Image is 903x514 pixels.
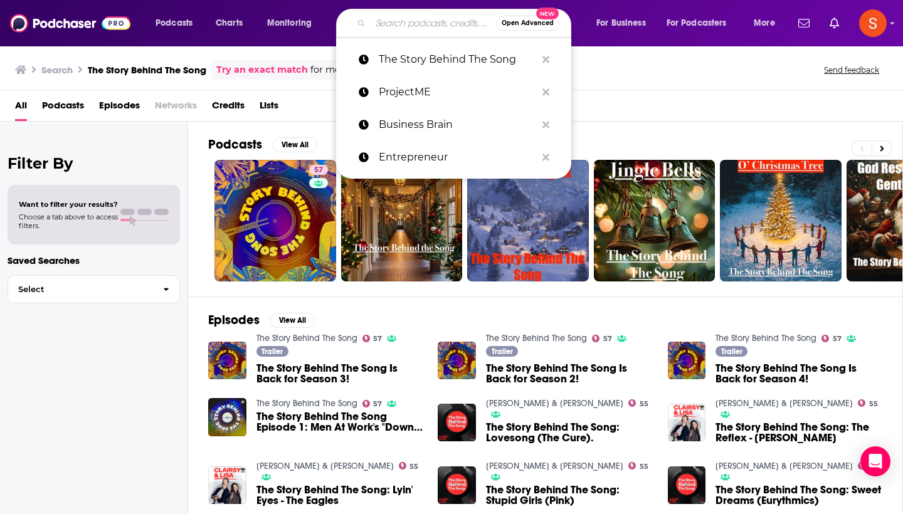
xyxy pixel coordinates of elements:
[628,399,648,407] a: 55
[208,312,260,328] h2: Episodes
[628,462,648,469] a: 55
[261,348,283,355] span: Trailer
[379,76,536,108] p: ProjectME
[592,335,612,342] a: 57
[438,466,476,505] img: The Story Behind The Song: Stupid Girls (Pink)
[208,312,315,328] a: EpisodesView All
[336,108,571,141] a: Business Brain
[486,461,623,471] a: Lisa & Russell
[716,422,882,443] a: The Story Behind The Song: The Reflex - Duran Duran
[721,348,742,355] span: Trailer
[716,363,882,384] a: The Story Behind The Song Is Back for Season 4!
[8,285,153,293] span: Select
[658,13,745,33] button: open menu
[371,13,496,33] input: Search podcasts, credits, & more...
[373,401,382,407] span: 57
[825,13,844,34] a: Show notifications dropdown
[208,137,262,152] h2: Podcasts
[668,404,706,442] a: The Story Behind The Song: The Reflex - Duran Duran
[716,485,882,506] span: The Story Behind The Song: Sweet Dreams (Eurythmics)
[716,422,882,443] span: The Story Behind The Song: The Reflex - [PERSON_NAME]
[858,399,878,407] a: 55
[208,466,246,505] img: The Story Behind The Song: Lyin' Eyes - The Eagles
[258,13,328,33] button: open menu
[88,64,206,76] h3: The Story Behind The Song
[859,9,887,37] img: User Profile
[754,14,775,32] span: More
[860,446,890,476] div: Open Intercom Messenger
[272,137,317,152] button: View All
[348,9,583,38] div: Search podcasts, credits, & more...
[19,212,118,230] span: Choose a tab above to access filters.
[336,43,571,76] a: The Story Behind The Song
[486,363,653,384] a: The Story Behind The Song Is Back for Season 2!
[399,462,419,469] a: 55
[8,275,180,303] button: Select
[492,348,513,355] span: Trailer
[536,8,559,19] span: New
[256,363,423,384] span: The Story Behind The Song Is Back for Season 3!
[588,13,662,33] button: open menu
[833,336,842,342] span: 57
[486,485,653,506] a: The Story Behind The Song: Stupid Girls (Pink)
[486,422,653,443] span: The Story Behind The Song: Lovesong (The Cure).
[668,342,706,380] a: The Story Behind The Song Is Back for Season 4!
[216,63,308,77] a: Try an exact match
[310,63,419,77] span: for more precise results
[716,333,816,344] a: The Story Behind The Song
[260,95,278,121] a: Lists
[486,333,587,344] a: The Story Behind The Song
[373,336,382,342] span: 57
[362,335,383,342] a: 57
[256,398,357,409] a: The Story Behind The Song
[42,95,84,121] a: Podcasts
[362,400,383,407] a: 57
[155,95,197,121] span: Networks
[859,9,887,37] button: Show profile menu
[716,461,853,471] a: Lisa & Russell
[793,13,815,34] a: Show notifications dropdown
[256,485,423,506] a: The Story Behind The Song: Lyin' Eyes - The Eagles
[208,398,246,436] img: The Story Behind The Song Episode 1: Men At Work's "Down Under"
[859,9,887,37] span: Logged in as sadie76317
[869,401,878,407] span: 55
[270,313,315,328] button: View All
[208,342,246,380] img: The Story Behind The Song Is Back for Season 3!
[858,462,878,469] a: 55
[15,95,27,121] span: All
[208,137,317,152] a: PodcastsView All
[496,16,559,31] button: Open AdvancedNew
[438,404,476,442] a: The Story Behind The Song: Lovesong (The Cure).
[668,466,706,505] img: The Story Behind The Song: Sweet Dreams (Eurythmics)
[10,11,130,35] img: Podchaser - Follow, Share and Rate Podcasts
[821,335,842,342] a: 57
[603,336,612,342] span: 57
[502,20,554,26] span: Open Advanced
[256,411,423,433] a: The Story Behind The Song Episode 1: Men At Work's "Down Under"
[147,13,209,33] button: open menu
[409,464,418,469] span: 55
[208,13,250,33] a: Charts
[596,14,646,32] span: For Business
[438,342,476,380] img: The Story Behind The Song Is Back for Season 2!
[212,95,245,121] a: Credits
[214,160,336,281] a: 57
[336,76,571,108] a: ProjectME
[336,141,571,174] a: Entrepreneur
[745,13,791,33] button: open menu
[267,14,312,32] span: Monitoring
[99,95,140,121] a: Episodes
[716,398,853,409] a: Lisa & Russell
[19,200,118,209] span: Want to filter your results?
